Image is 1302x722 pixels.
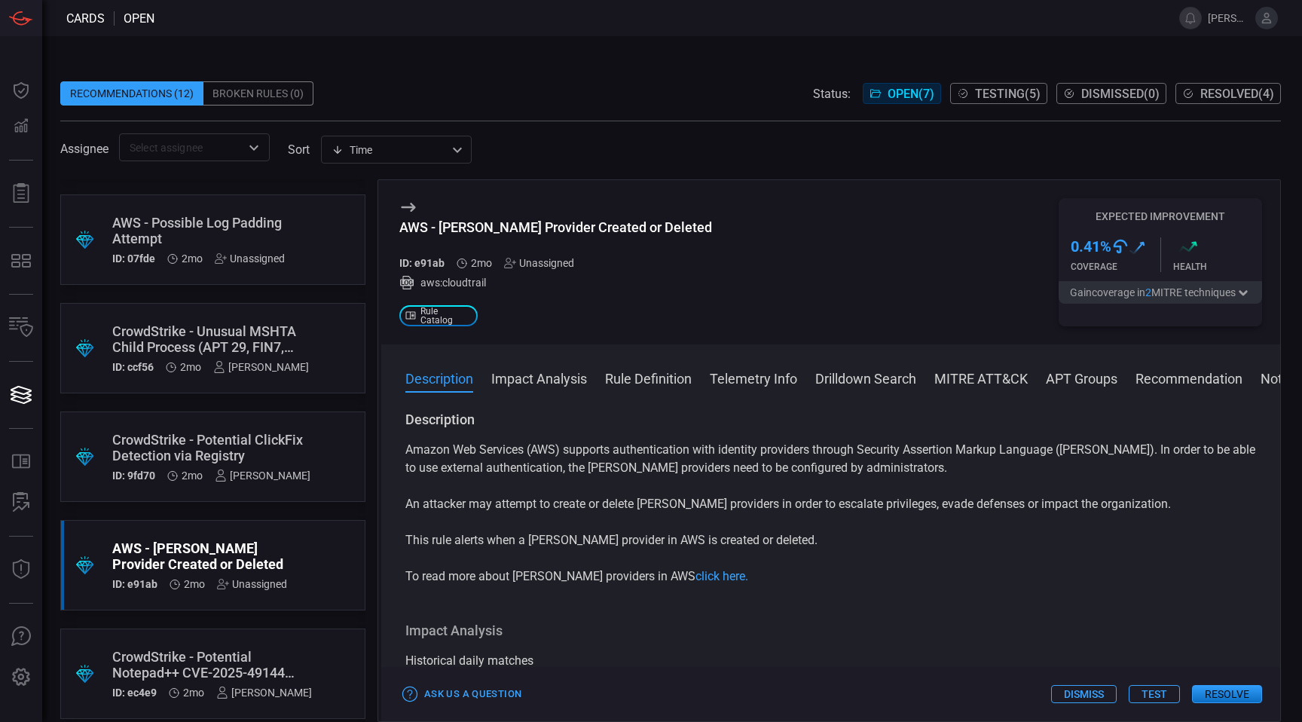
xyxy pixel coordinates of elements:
[813,87,851,101] span: Status:
[182,252,203,265] span: Jul 16, 2025 7:51 AM
[975,87,1041,101] span: Testing ( 5 )
[3,176,39,212] button: Reports
[405,568,1256,586] p: To read more about [PERSON_NAME] providers in AWS
[288,142,310,157] label: sort
[471,257,492,269] span: Jul 09, 2025 3:43 AM
[184,578,205,590] span: Jul 09, 2025 3:43 AM
[203,81,313,106] div: Broken Rules (0)
[1200,87,1274,101] span: Resolved ( 4 )
[112,252,155,265] h5: ID: 07fde
[405,369,473,387] button: Description
[1059,281,1262,304] button: Gaincoverage in2MITRE techniques
[213,361,309,373] div: [PERSON_NAME]
[1192,685,1262,703] button: Resolve
[934,369,1028,387] button: MITRE ATT&CK
[3,310,39,346] button: Inventory
[124,11,154,26] span: open
[1173,262,1263,272] div: Health
[60,81,203,106] div: Recommendations (12)
[3,485,39,521] button: ALERT ANALYSIS
[112,540,287,572] div: AWS - SAML Provider Created or Deleted
[491,369,587,387] button: Impact Analysis
[3,109,39,145] button: Detections
[863,83,941,104] button: Open(7)
[3,377,39,413] button: Cards
[405,411,1256,429] h3: Description
[1081,87,1160,101] span: Dismissed ( 0 )
[332,142,448,158] div: Time
[1056,83,1166,104] button: Dismissed(0)
[216,687,312,699] div: [PERSON_NAME]
[1175,83,1281,104] button: Resolved(4)
[405,531,1256,549] p: This rule alerts when a [PERSON_NAME] provider in AWS is created or deleted.
[1059,210,1262,222] h5: Expected Improvement
[1071,237,1111,255] h3: 0.41 %
[112,361,154,373] h5: ID: ccf56
[399,219,712,235] div: AWS - SAML Provider Created or Deleted
[3,619,39,655] button: Ask Us A Question
[1129,685,1180,703] button: Test
[950,83,1047,104] button: Testing(5)
[180,361,201,373] span: Jul 09, 2025 4:08 AM
[504,257,574,269] div: Unassigned
[399,683,525,706] button: Ask Us a Question
[815,369,916,387] button: Drilldown Search
[215,252,285,265] div: Unassigned
[112,687,157,699] h5: ID: ec4e9
[3,444,39,480] button: Rule Catalog
[112,323,309,355] div: CrowdStrike - Unusual MSHTA Child Process (APT 29, FIN7, Muddy Waters)
[888,87,934,101] span: Open ( 7 )
[405,622,1256,640] h3: Impact Analysis
[405,495,1256,513] p: An attacker may attempt to create or delete [PERSON_NAME] providers in order to escalate privileg...
[710,369,797,387] button: Telemetry Info
[217,578,287,590] div: Unassigned
[112,432,310,463] div: CrowdStrike - Potential ClickFix Detection via Registry
[1145,286,1151,298] span: 2
[183,687,204,699] span: Jul 01, 2025 8:00 AM
[112,470,155,482] h5: ID: 9fd70
[605,369,692,387] button: Rule Definition
[420,307,472,325] span: Rule Catalog
[66,11,105,26] span: Cards
[1051,685,1117,703] button: Dismiss
[1208,12,1249,24] span: [PERSON_NAME].[PERSON_NAME]
[3,243,39,279] button: MITRE - Detection Posture
[124,138,240,157] input: Select assignee
[405,652,1256,670] div: Historical daily matches
[695,569,748,583] a: click here.
[1135,369,1242,387] button: Recommendation
[112,649,312,681] div: CrowdStrike - Potential Notepad++ CVE-2025-49144 Exploitation
[1046,369,1117,387] button: APT Groups
[399,275,712,290] div: aws:cloudtrail
[3,659,39,696] button: Preferences
[112,215,285,246] div: AWS - Possible Log Padding Attempt
[182,470,203,482] span: Jul 09, 2025 4:06 AM
[3,552,39,588] button: Threat Intelligence
[243,137,264,158] button: Open
[112,578,157,590] h5: ID: e91ab
[1261,369,1297,387] button: Notes
[1071,262,1160,272] div: Coverage
[3,72,39,109] button: Dashboard
[60,142,108,156] span: Assignee
[405,441,1256,477] p: Amazon Web Services (AWS) supports authentication with identity providers through Security Assert...
[399,257,445,269] h5: ID: e91ab
[215,470,310,482] div: [PERSON_NAME]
